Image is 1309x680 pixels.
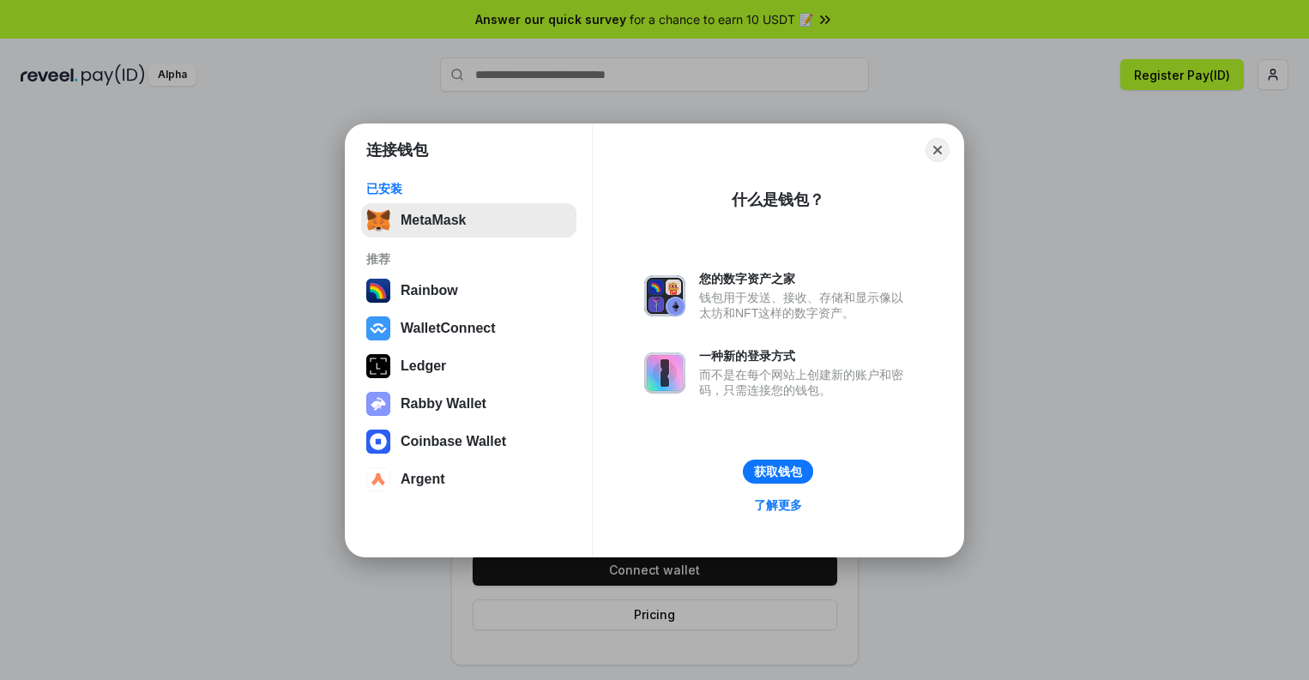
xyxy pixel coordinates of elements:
button: 获取钱包 [743,460,813,484]
img: svg+xml,%3Csvg%20width%3D%22120%22%20height%3D%22120%22%20viewBox%3D%220%200%20120%20120%22%20fil... [366,279,390,303]
div: 了解更多 [754,497,802,513]
div: 什么是钱包？ [732,190,824,210]
img: svg+xml,%3Csvg%20xmlns%3D%22http%3A%2F%2Fwww.w3.org%2F2000%2Fsvg%22%20fill%3D%22none%22%20viewBox... [644,275,685,316]
div: Ledger [401,358,446,374]
img: svg+xml,%3Csvg%20xmlns%3D%22http%3A%2F%2Fwww.w3.org%2F2000%2Fsvg%22%20fill%3D%22none%22%20viewBox... [366,392,390,416]
div: Argent [401,472,445,487]
div: 获取钱包 [754,464,802,479]
button: Rabby Wallet [361,387,576,421]
div: 您的数字资产之家 [699,271,912,286]
a: 了解更多 [744,494,812,516]
button: Coinbase Wallet [361,424,576,459]
div: 而不是在每个网站上创建新的账户和密码，只需连接您的钱包。 [699,367,912,398]
button: Argent [361,462,576,496]
h1: 连接钱包 [366,140,428,160]
img: svg+xml,%3Csvg%20xmlns%3D%22http%3A%2F%2Fwww.w3.org%2F2000%2Fsvg%22%20width%3D%2228%22%20height%3... [366,354,390,378]
div: Rainbow [401,283,458,298]
button: WalletConnect [361,311,576,346]
img: svg+xml,%3Csvg%20xmlns%3D%22http%3A%2F%2Fwww.w3.org%2F2000%2Fsvg%22%20fill%3D%22none%22%20viewBox... [644,352,685,394]
div: Rabby Wallet [401,396,486,412]
img: svg+xml,%3Csvg%20width%3D%2228%22%20height%3D%2228%22%20viewBox%3D%220%200%2028%2028%22%20fill%3D... [366,316,390,340]
button: Ledger [361,349,576,383]
img: svg+xml,%3Csvg%20fill%3D%22none%22%20height%3D%2233%22%20viewBox%3D%220%200%2035%2033%22%20width%... [366,208,390,232]
img: svg+xml,%3Csvg%20width%3D%2228%22%20height%3D%2228%22%20viewBox%3D%220%200%2028%2028%22%20fill%3D... [366,430,390,454]
div: 已安装 [366,181,571,196]
div: MetaMask [401,213,466,228]
div: WalletConnect [401,321,496,336]
div: 一种新的登录方式 [699,348,912,364]
button: Close [926,138,950,162]
div: 推荐 [366,251,571,267]
button: Rainbow [361,274,576,308]
img: svg+xml,%3Csvg%20width%3D%2228%22%20height%3D%2228%22%20viewBox%3D%220%200%2028%2028%22%20fill%3D... [366,467,390,491]
div: Coinbase Wallet [401,434,506,449]
button: MetaMask [361,203,576,238]
div: 钱包用于发送、接收、存储和显示像以太坊和NFT这样的数字资产。 [699,290,912,321]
